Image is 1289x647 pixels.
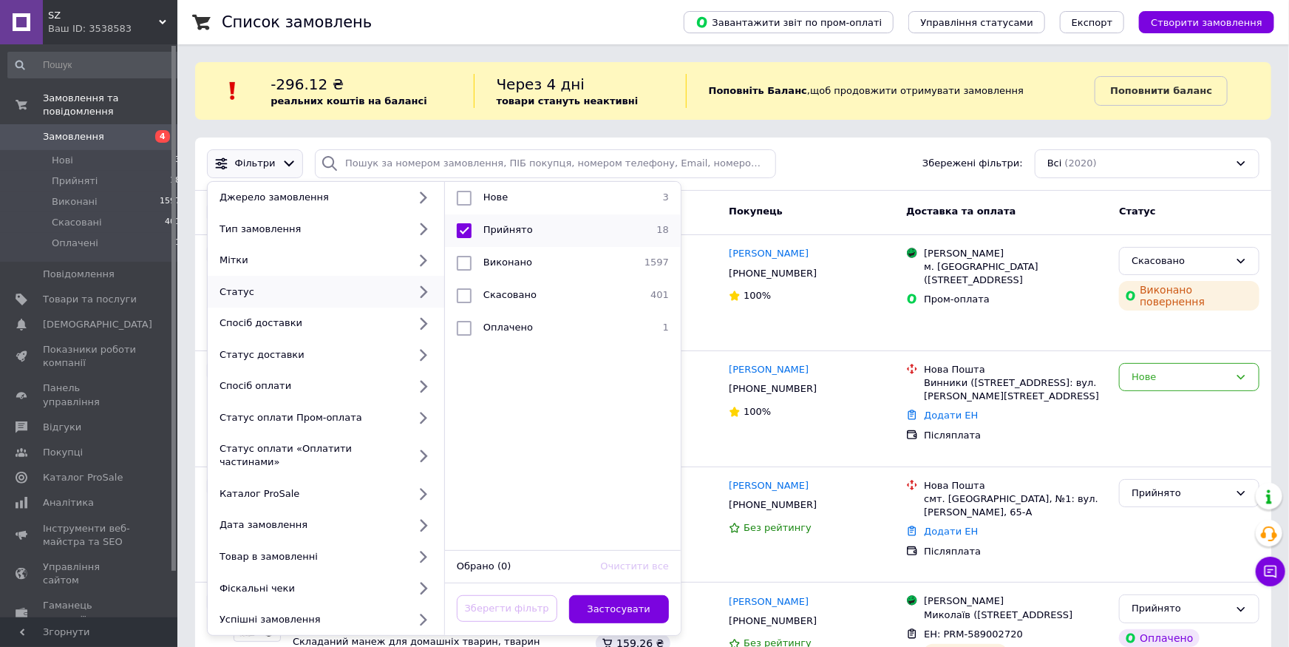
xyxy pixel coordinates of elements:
span: Показники роботи компанії [43,343,137,370]
div: смт. [GEOGRAPHIC_DATA], №1: вул. [PERSON_NAME], 65-А [924,492,1107,519]
b: реальних коштів на балансі [271,95,427,106]
span: 18 [650,223,669,237]
span: Панель управління [43,382,137,408]
span: Гаманець компанії [43,599,137,626]
button: Застосувати [569,595,670,624]
span: Оплачено [483,322,533,333]
div: Статус [214,285,408,299]
span: Покупець [729,206,783,217]
span: (2020) [1065,157,1097,169]
div: Оплачено [1119,629,1199,647]
a: [PERSON_NAME] [729,479,809,493]
span: Управління статусами [920,17,1033,28]
b: Поповніть Баланс [709,85,807,96]
button: Завантажити звіт по пром-оплаті [684,11,894,33]
div: [PHONE_NUMBER] [726,264,820,283]
span: 1597 [644,256,669,270]
div: Статус оплати Пром-оплата [214,411,408,424]
div: Прийнято [1132,486,1229,501]
div: Фіскальні чеки [214,582,408,595]
span: Статус [1119,206,1156,217]
span: Створити замовлення [1151,17,1262,28]
span: Інструменти веб-майстра та SEO [43,522,137,549]
span: Всі [1047,157,1062,171]
span: Фільтри [235,157,276,171]
button: Експорт [1060,11,1125,33]
span: Нове [483,192,508,203]
span: Експорт [1072,17,1113,28]
b: Поповнити баланс [1110,85,1212,96]
span: Доставка та оплата [906,206,1016,217]
span: -296.12 ₴ [271,75,344,93]
span: Скасовано [483,289,537,300]
button: Управління статусами [908,11,1045,33]
input: Пошук [7,52,182,78]
a: [PERSON_NAME] [729,247,809,261]
span: 401 [650,288,669,302]
button: Чат з покупцем [1256,557,1285,586]
span: Виконано [483,257,532,268]
span: Через 4 дні [497,75,585,93]
div: Нова Пошта [924,479,1107,492]
span: Каталог ProSale [43,471,123,484]
span: 100% [744,406,771,417]
div: Пром-оплата [924,293,1107,306]
div: Джерело замовлення [214,191,408,204]
div: Обрано (0) [451,560,595,574]
div: Ваш ID: 3538583 [48,22,177,35]
div: [PERSON_NAME] [924,595,1107,608]
span: 3 [650,191,669,205]
span: Скасовані [52,216,102,229]
span: SZ [48,9,159,22]
div: Каталог ProSale [214,487,408,501]
h1: Список замовлень [222,13,372,31]
span: Відгуки [43,421,81,434]
span: 100% [744,290,771,301]
span: Оплачені [52,237,98,250]
span: Прийнято [483,224,533,235]
span: Товари та послуги [43,293,137,306]
div: Дата замовлення [214,518,408,532]
span: Замовлення [43,130,104,143]
span: Повідомлення [43,268,115,281]
div: , щоб продовжити отримувати замовлення [686,74,1095,108]
div: Нова Пошта [924,363,1107,376]
div: Виконано повернення [1119,281,1259,311]
div: Післяплата [924,545,1107,558]
div: Статус доставки [214,348,408,362]
div: [PHONE_NUMBER] [726,495,820,515]
span: [DEMOGRAPHIC_DATA] [43,318,152,331]
span: Управління сайтом [43,560,137,587]
a: Додати ЕН [924,526,978,537]
div: Успішні замовлення [214,613,408,626]
span: 1597 [160,195,180,209]
span: 4 [155,130,170,143]
div: Миколаїв ([STREET_ADDRESS] [924,609,1107,622]
a: Створити замовлення [1124,16,1274,27]
div: Винники ([STREET_ADDRESS]: вул. [PERSON_NAME][STREET_ADDRESS] [924,376,1107,403]
a: [PERSON_NAME] [729,363,809,377]
div: Скасовано [1132,254,1229,269]
div: Спосіб оплати [214,379,408,393]
div: [PHONE_NUMBER] [726,612,820,631]
span: Покупці [43,446,83,459]
span: 18 [170,175,180,188]
div: Тип замовлення [214,223,408,236]
div: м. [GEOGRAPHIC_DATA] ([STREET_ADDRESS] [924,260,1107,287]
span: Збережені фільтри: [922,157,1023,171]
span: 401 [165,216,180,229]
img: :exclamation: [222,80,244,102]
div: Нове [1132,370,1229,385]
div: [PERSON_NAME] [924,247,1107,260]
div: Статус оплати «Оплатити частинами» [214,442,408,469]
a: [PERSON_NAME] [729,595,809,609]
div: Післяплата [924,429,1107,442]
b: товари стануть неактивні [497,95,639,106]
span: Замовлення та повідомлення [43,92,177,118]
a: Додати ЕН [924,410,978,421]
button: Створити замовлення [1139,11,1274,33]
div: Прийнято [1132,601,1229,617]
input: Пошук за номером замовлення, ПІБ покупця, номером телефону, Email, номером накладної [315,149,776,178]
a: Поповнити баланс [1095,76,1228,106]
div: Спосіб доставки [214,316,408,330]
